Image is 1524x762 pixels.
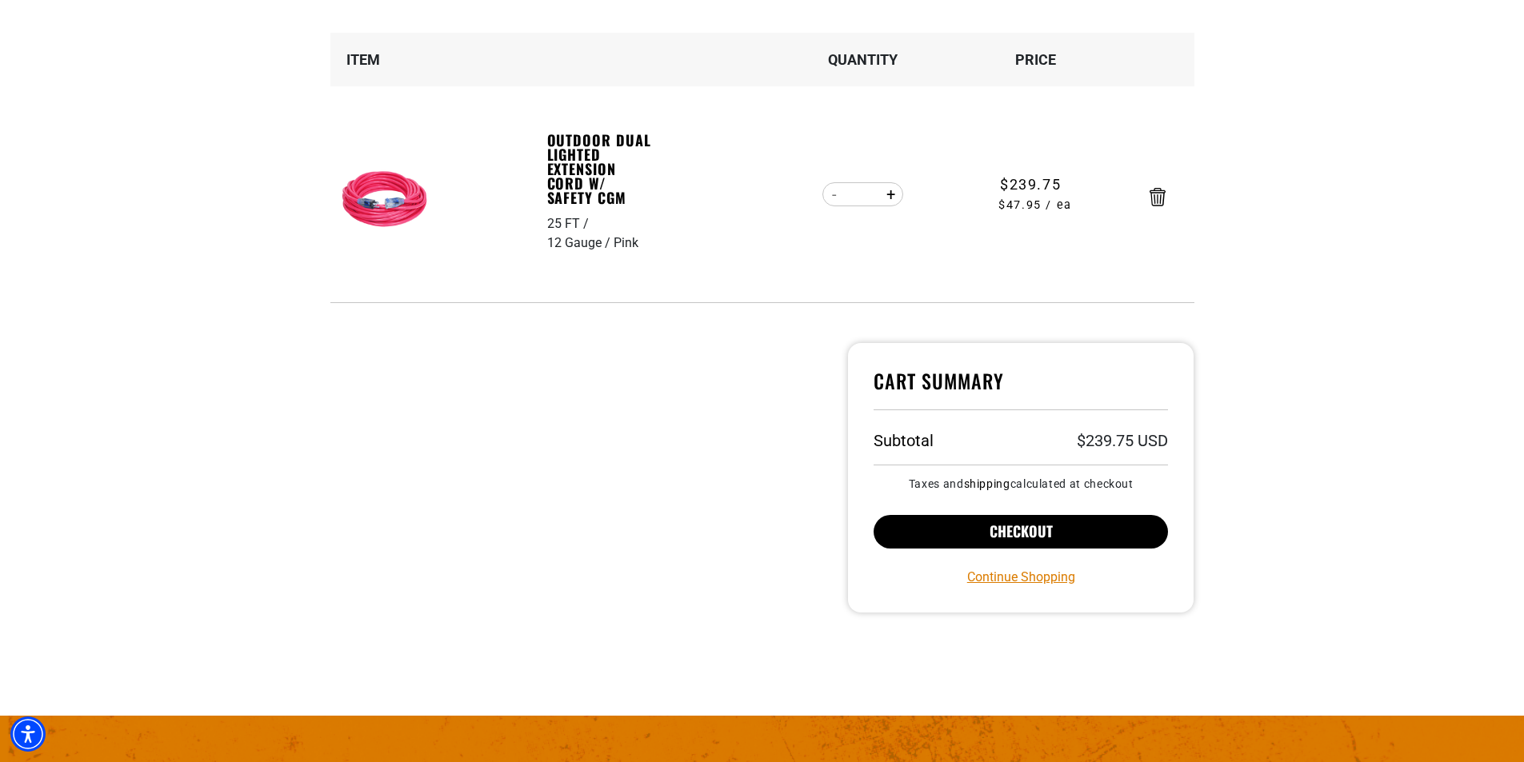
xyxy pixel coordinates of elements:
[874,515,1169,549] button: Checkout
[1000,174,1061,195] span: $239.75
[547,133,658,205] a: Outdoor Dual Lighted Extension Cord w/ Safety CGM
[547,214,592,233] div: 25 FT
[874,433,934,449] h3: Subtotal
[547,233,614,253] div: 12 Gauge
[337,150,438,251] img: Pink
[10,716,46,752] div: Accessibility Menu
[1077,433,1168,449] p: $239.75 USD
[949,33,1122,86] th: Price
[847,181,878,208] input: Quantity for Outdoor Dual Lighted Extension Cord w/ Safety CGM
[1150,191,1166,202] a: Remove Outdoor Dual Lighted Extension Cord w/ Safety CGM - 25 FT / 12 Gauge / Pink
[614,233,638,253] div: Pink
[964,477,1010,490] a: shipping
[950,197,1121,214] span: $47.95 / ea
[874,478,1169,489] small: Taxes and calculated at checkout
[967,568,1075,587] a: Continue Shopping
[874,369,1169,410] h4: Cart Summary
[330,33,546,86] th: Item
[776,33,949,86] th: Quantity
